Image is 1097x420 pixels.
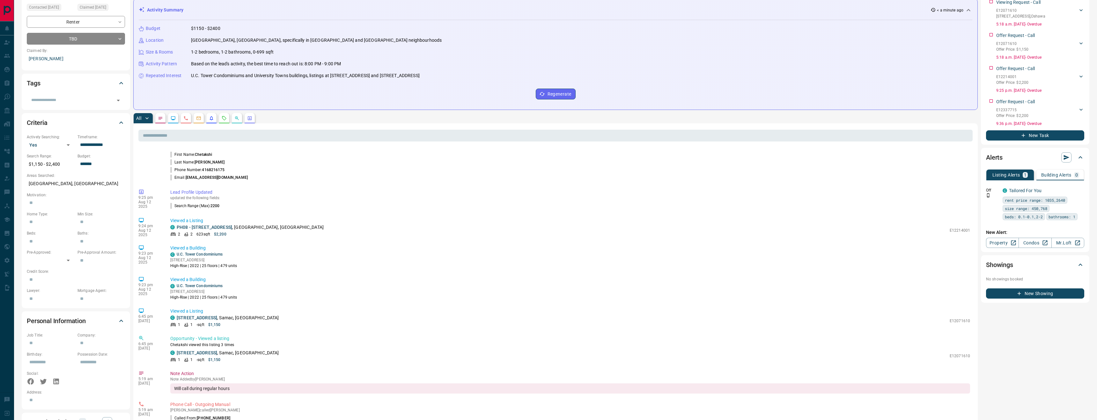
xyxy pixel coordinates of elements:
[170,351,175,355] div: condos.ca
[170,189,970,196] p: Lead Profile Updated
[138,314,161,319] p: 6:45 pm
[27,140,74,150] div: Yes
[170,308,970,315] p: Viewed a Listing
[27,230,74,236] p: Beds:
[77,153,125,159] p: Budget:
[170,196,970,200] p: updated the following fields:
[950,228,970,233] p: E12214001
[27,159,74,170] p: $1,150 - $2,400
[114,96,123,105] button: Open
[196,231,210,237] p: 623 sqft
[77,288,125,293] p: Mortgage Agent:
[146,49,173,55] p: Size & Rooms
[183,116,188,121] svg: Calls
[950,353,970,359] p: E12071610
[986,152,1003,163] h2: Alerts
[996,73,1084,87] div: E12214001Offer Price: $2,200
[27,16,125,28] div: Renter
[996,32,1035,39] p: Offer Request - Call
[27,78,40,88] h2: Tags
[146,37,164,44] p: Location
[27,192,125,198] p: Motivation:
[208,357,221,363] p: $1,150
[177,252,223,257] a: U.C. Tower Condominiums
[170,315,175,320] div: condos.ca
[27,371,74,376] p: Social:
[170,257,237,263] p: [STREET_ADDRESS]
[1041,173,1071,177] p: Building Alerts
[950,318,970,324] p: E12071610
[77,332,125,338] p: Company:
[996,8,1045,13] p: E12071610
[136,116,141,120] p: All
[170,383,970,394] div: Will call during regular hours
[170,370,970,377] p: Note Action
[170,284,175,288] div: condos.ca
[996,113,1028,119] p: Offer Price: $2,200
[186,175,248,180] span: [EMAIL_ADDRESS][DOMAIN_NAME]
[139,4,972,16] div: Activity Summary< a minute ago
[138,200,161,209] p: Aug 12 2025
[210,204,219,208] span: 2200
[138,408,161,412] p: 5:19 am
[27,134,74,140] p: Actively Searching:
[27,76,125,91] div: Tags
[1009,188,1042,193] a: Tailored For You
[170,408,970,412] p: [PERSON_NAME] called [PERSON_NAME]
[177,350,279,356] p: , Samac, [GEOGRAPHIC_DATA]
[27,389,125,395] p: Address:
[190,322,193,328] p: 1
[190,357,193,363] p: 1
[234,116,239,121] svg: Opportunities
[996,40,1084,54] div: E12071610Offer Price: $1,150
[27,316,86,326] h2: Personal Information
[195,152,212,157] span: Chetakshi
[214,231,226,237] p: $2,200
[1019,238,1051,248] a: Condos
[158,116,163,121] svg: Notes
[138,319,161,323] p: [DATE]
[992,173,1020,177] p: Listing Alerts
[170,175,248,180] p: Email:
[178,231,180,237] p: 2
[27,178,125,189] p: [GEOGRAPHIC_DATA], [GEOGRAPHIC_DATA]
[196,357,204,363] p: - sqft
[996,47,1028,52] p: Offer Price: $1,150
[77,211,125,217] p: Min Size:
[27,269,125,274] p: Credit Score:
[170,217,970,224] p: Viewed a Listing
[27,54,125,64] p: [PERSON_NAME]
[1075,173,1078,177] p: 0
[178,357,180,363] p: 1
[138,346,161,351] p: [DATE]
[170,377,970,381] p: Note Added by [PERSON_NAME]
[986,193,990,198] svg: Push Notification Only
[170,167,225,173] p: Phone Number:
[986,130,1084,141] button: New Task
[996,41,1028,47] p: E12071610
[996,106,1084,120] div: E12337715Offer Price: $2,200
[170,289,237,294] p: [STREET_ADDRESS]
[77,250,125,255] p: Pre-Approval Amount:
[177,224,324,231] p: , [GEOGRAPHIC_DATA], [GEOGRAPHIC_DATA]
[170,263,237,269] p: High-Rise | 2022 | 25 floors | 479 units
[170,335,970,342] p: Opportunity - Viewed a listing
[1005,197,1065,203] span: rent price range: 1035,2640
[986,288,1084,299] button: New Showing
[27,153,74,159] p: Search Range:
[138,283,161,287] p: 9:23 pm
[1005,205,1047,212] span: size range: 450,768
[27,288,74,293] p: Lawyer:
[1024,173,1027,177] p: 1
[27,4,74,13] div: Sat Aug 09 2025
[29,4,59,11] span: Contacted [DATE]
[178,322,180,328] p: 1
[1003,188,1007,193] div: condos.ca
[77,230,125,236] p: Baths:
[986,257,1084,272] div: Showings
[77,134,125,140] p: Timeframe:
[77,351,125,357] p: Possession Date:
[171,116,176,121] svg: Lead Browsing Activity
[27,211,74,217] p: Home Type:
[77,4,125,13] div: Sat Aug 09 2025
